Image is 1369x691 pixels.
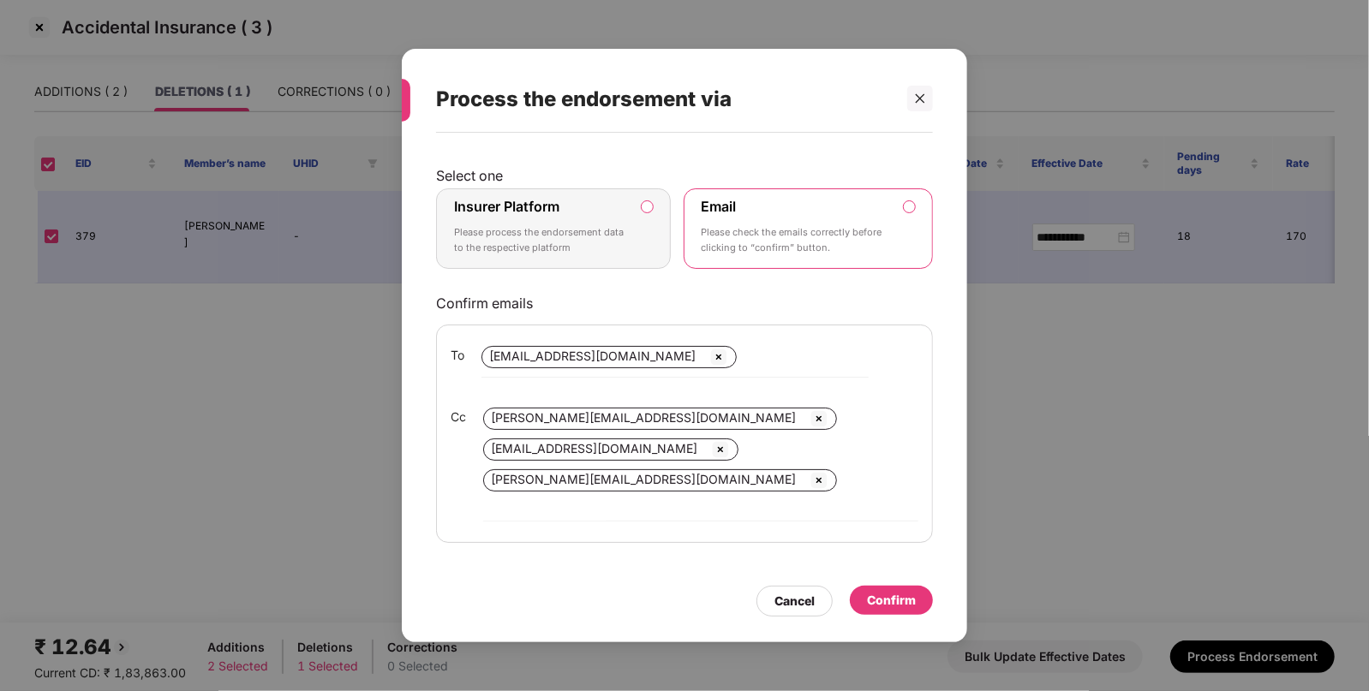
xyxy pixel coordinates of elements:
[702,198,737,215] label: Email
[454,198,559,215] label: Insurer Platform
[451,408,466,426] span: Cc
[436,167,933,184] p: Select one
[436,66,892,133] div: Process the endorsement via
[454,225,629,255] p: Please process the endorsement data to the respective platform
[642,201,653,212] input: Insurer PlatformPlease process the endorsement data to the respective platform
[491,472,796,486] span: [PERSON_NAME][EMAIL_ADDRESS][DOMAIN_NAME]
[489,348,696,363] span: [EMAIL_ADDRESS][DOMAIN_NAME]
[809,408,829,429] img: svg+xml;base64,PHN2ZyBpZD0iQ3Jvc3MtMzJ4MzIiIHhtbG5zPSJodHRwOi8vd3d3LnczLm9yZy8yMDAwL3N2ZyIgd2lkdG...
[904,201,915,212] input: EmailPlease check the emails correctly before clicking to “confirm” button.
[867,591,916,610] div: Confirm
[702,225,892,255] p: Please check the emails correctly before clicking to “confirm” button.
[809,470,829,491] img: svg+xml;base64,PHN2ZyBpZD0iQ3Jvc3MtMzJ4MzIiIHhtbG5zPSJodHRwOi8vd3d3LnczLm9yZy8yMDAwL3N2ZyIgd2lkdG...
[436,295,933,312] p: Confirm emails
[451,346,464,365] span: To
[710,439,731,460] img: svg+xml;base64,PHN2ZyBpZD0iQ3Jvc3MtMzJ4MzIiIHhtbG5zPSJodHRwOi8vd3d3LnczLm9yZy8yMDAwL3N2ZyIgd2lkdG...
[708,347,729,367] img: svg+xml;base64,PHN2ZyBpZD0iQ3Jvc3MtMzJ4MzIiIHhtbG5zPSJodHRwOi8vd3d3LnczLm9yZy8yMDAwL3N2ZyIgd2lkdG...
[774,592,815,611] div: Cancel
[491,441,697,456] span: [EMAIL_ADDRESS][DOMAIN_NAME]
[914,92,926,104] span: close
[491,410,796,425] span: [PERSON_NAME][EMAIL_ADDRESS][DOMAIN_NAME]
